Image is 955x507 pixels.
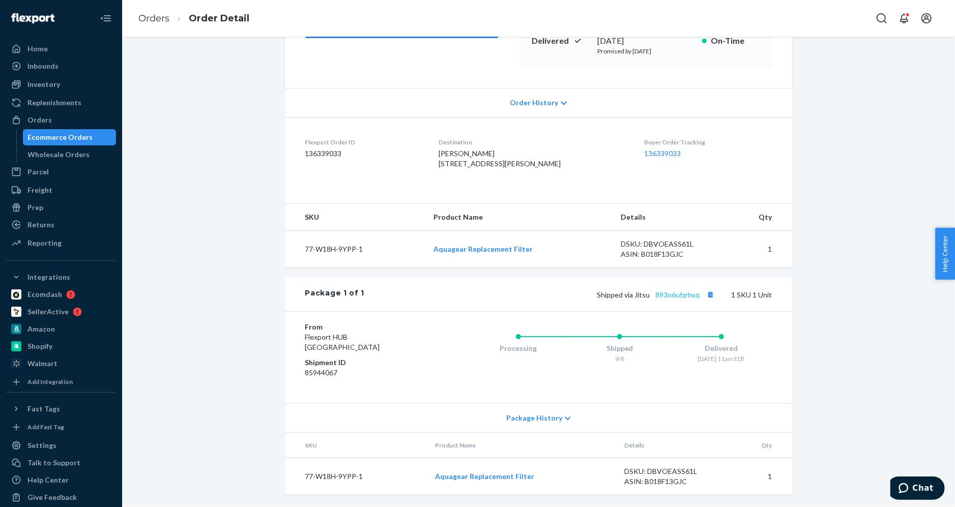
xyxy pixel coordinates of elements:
[935,228,955,280] button: Help Center
[6,421,116,433] a: Add Fast Tag
[725,204,792,231] th: Qty
[728,433,792,458] th: Qty
[6,489,116,505] button: Give Feedback
[6,304,116,320] a: SellerActive
[711,35,760,47] p: On-Time
[27,79,60,90] div: Inventory
[6,338,116,354] a: Shopify
[6,321,116,337] a: Amazon
[916,8,937,28] button: Open account menu
[27,289,62,300] div: Ecomdash
[598,47,694,55] p: Promised by [DATE]
[6,355,116,372] a: Walmart
[23,129,117,145] a: Ecommerce Orders
[671,343,772,353] div: Delivered
[569,354,671,363] div: 9/8
[704,288,717,301] button: Copy tracking number
[27,440,56,451] div: Settings
[364,288,772,301] div: 1 SKU 1 Unit
[6,437,116,454] a: Settings
[597,290,717,299] span: Shipped via Jitsu
[6,455,116,471] button: Talk to Support
[468,343,569,353] div: Processing
[6,472,116,488] a: Help Center
[613,204,725,231] th: Details
[305,368,427,378] dd: 85944067
[27,220,54,230] div: Returns
[27,377,73,386] div: Add Integration
[189,13,249,24] a: Order Detail
[6,217,116,233] a: Returns
[6,112,116,128] a: Orders
[27,115,52,125] div: Orders
[644,138,772,146] dt: Buyer Order Tracking
[27,307,69,317] div: SellerActive
[27,185,52,195] div: Freight
[598,35,694,47] div: [DATE]
[6,58,116,74] a: Inbounds
[621,249,717,259] div: ASIN: B018F13GJC
[6,286,116,303] a: Ecomdash
[27,61,59,71] div: Inbounds
[28,150,90,160] div: Wholesale Orders
[872,8,892,28] button: Open Search Box
[435,472,534,481] a: Aquagear Replacement Filter
[96,8,116,28] button: Close Navigation
[27,238,62,248] div: Reporting
[27,458,80,468] div: Talk to Support
[506,413,562,423] span: Package History
[285,231,425,268] td: 77-W18H-9YPP-1
[27,492,77,502] div: Give Feedback
[28,132,93,142] div: Ecommerce Orders
[23,146,117,163] a: Wholesale Orders
[285,204,425,231] th: SKU
[439,149,561,168] span: [PERSON_NAME] [STREET_ADDRESS][PERSON_NAME]
[285,458,427,495] td: 77-W18H-9YPP-1
[425,204,613,231] th: Product Name
[6,199,116,216] a: Prep
[6,76,116,93] a: Inventory
[894,8,914,28] button: Open notifications
[27,202,43,213] div: Prep
[27,44,48,54] div: Home
[27,423,64,431] div: Add Fast Tag
[27,341,52,351] div: Shopify
[6,95,116,111] a: Replenishments
[305,138,423,146] dt: Flexport Order ID
[11,13,54,23] img: Flexport logo
[890,476,945,502] iframe: Opens a widget where you can chat to one of our agents
[439,138,628,146] dt: Destination
[6,269,116,285] button: Integrations
[27,272,70,282] div: Integrations
[305,333,380,351] span: Flexport HUB [GEOGRAPHIC_DATA]
[532,35,590,47] p: Delivered
[6,182,116,198] a: Freight
[656,290,700,299] a: 893n6ufzrhxq
[6,164,116,180] a: Parcel
[27,98,81,108] div: Replenishments
[6,235,116,251] a: Reporting
[27,324,55,334] div: Amazon
[433,245,533,253] a: Aquagear Replacement Filter
[305,148,423,159] dd: 136339033
[510,98,558,108] span: Order History
[624,466,720,476] div: DSKU: DBVOEASS61L
[6,401,116,417] button: Fast Tags
[671,354,772,363] div: [DATE] 11am EDT
[27,404,60,414] div: Fast Tags
[27,167,49,177] div: Parcel
[728,458,792,495] td: 1
[569,343,671,353] div: Shipped
[27,359,57,369] div: Walmart
[27,475,69,485] div: Help Center
[6,41,116,57] a: Home
[624,476,720,487] div: ASIN: B018F13GJC
[130,4,257,34] ol: breadcrumbs
[616,433,728,458] th: Details
[305,322,427,332] dt: From
[725,231,792,268] td: 1
[305,288,365,301] div: Package 1 of 1
[644,149,681,158] a: 136339033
